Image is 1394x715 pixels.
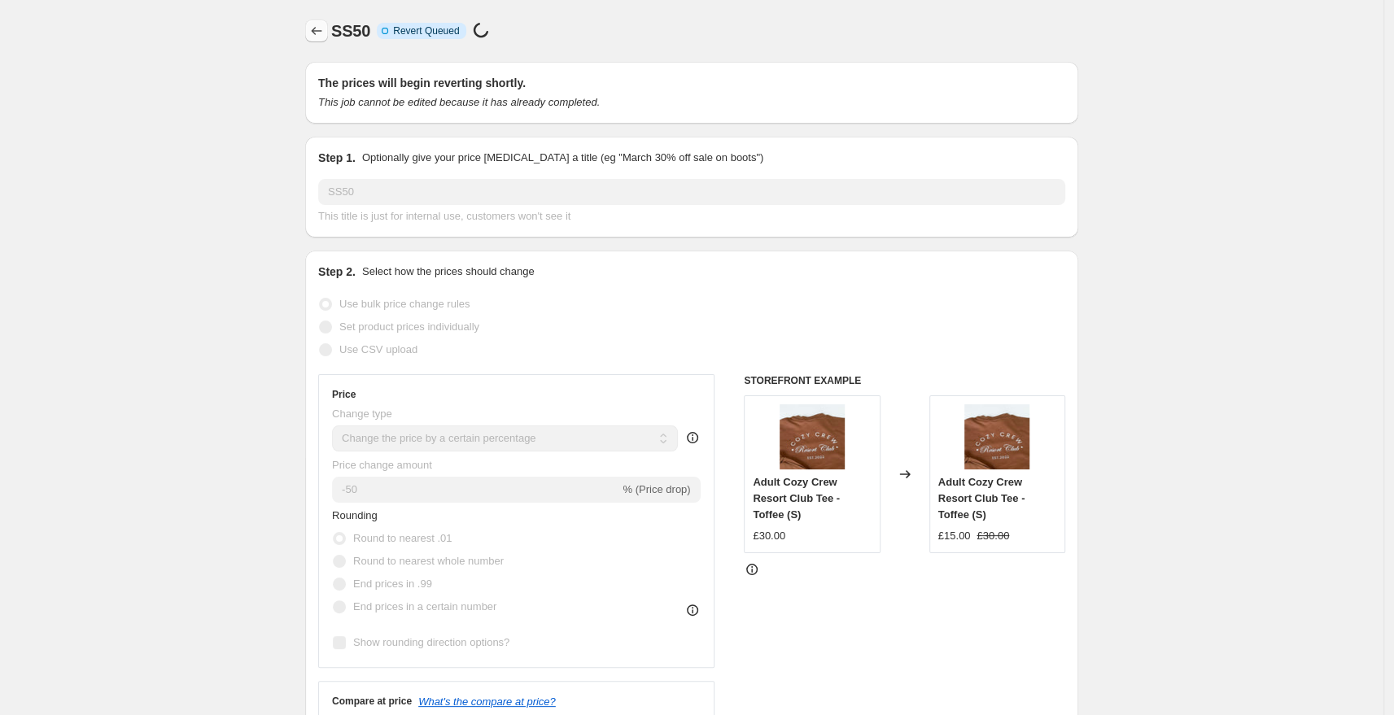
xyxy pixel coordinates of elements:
[332,509,378,521] span: Rounding
[318,96,600,108] i: This job cannot be edited because it has already completed.
[977,530,1009,542] span: £30.00
[318,179,1065,205] input: 30% off holiday sale
[684,429,701,446] div: help
[938,476,1025,521] span: Adult Cozy Crew Resort Club Tee - Toffee (S)
[305,20,328,42] button: Price change jobs
[753,530,785,542] span: £30.00
[353,532,452,544] span: Round to nearest .01
[744,374,1065,387] h6: STOREFRONT EXAMPLE
[938,530,971,542] span: £15.00
[393,24,459,37] span: Revert Queued
[339,298,470,310] span: Use bulk price change rules
[332,477,619,503] input: -15
[362,264,535,280] p: Select how the prices should change
[353,636,509,648] span: Show rounding direction options?
[332,459,432,471] span: Price change amount
[318,264,356,280] h2: Step 2.
[331,22,370,40] span: SS50
[318,210,570,222] span: This title is just for internal use, customers won't see it
[339,343,417,355] span: Use CSV upload
[318,75,1065,91] h2: The prices will begin reverting shortly.
[353,578,432,590] span: End prices in .99
[353,555,504,567] span: Round to nearest whole number
[353,600,496,613] span: End prices in a certain number
[332,695,412,708] h3: Compare at price
[332,388,356,401] h3: Price
[418,695,556,708] button: What's the compare at price?
[753,476,840,521] span: Adult Cozy Crew Resort Club Tee - Toffee (S)
[332,408,392,420] span: Change type
[339,320,479,333] span: Set product prices individually
[318,150,356,166] h2: Step 1.
[623,483,690,495] span: % (Price drop)
[964,404,1029,469] img: IMG_7862_jpg_2c95567c-d5f7-488a-8313-f73ea8335318_80x.jpg
[362,150,763,166] p: Optionally give your price [MEDICAL_DATA] a title (eg "March 30% off sale on boots")
[780,404,845,469] img: IMG_7862_jpg_2c95567c-d5f7-488a-8313-f73ea8335318_80x.jpg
